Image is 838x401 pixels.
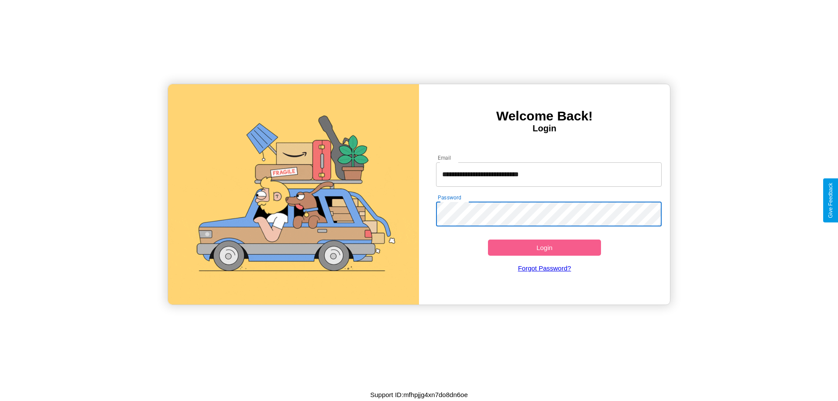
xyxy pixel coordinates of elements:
[438,154,451,161] label: Email
[828,183,834,218] div: Give Feedback
[432,256,658,281] a: Forgot Password?
[488,240,601,256] button: Login
[419,109,670,123] h3: Welcome Back!
[168,84,419,305] img: gif
[370,389,468,401] p: Support ID: mfhpjjg4xn7do8dn6oe
[419,123,670,134] h4: Login
[438,194,461,201] label: Password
